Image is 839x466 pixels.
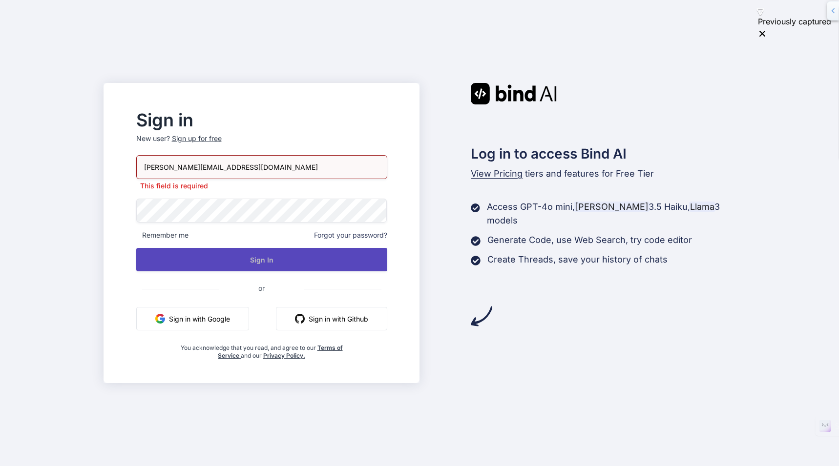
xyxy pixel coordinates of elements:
[471,83,557,104] img: Bind AI logo
[136,307,249,330] button: Sign in with Google
[178,338,345,360] div: You acknowledge that you read, and agree to our and our
[218,344,343,359] a: Terms of Service
[574,202,650,212] span: [PERSON_NAME]
[136,248,387,271] button: Sign In
[136,155,387,179] input: Login or Email
[487,200,735,227] p: Access GPT-4o mini, 3.5 Haiku, 3 models
[219,276,304,300] span: or
[136,181,387,191] p: This field is required
[471,143,735,164] h2: Log in to access Bind AI
[471,168,523,179] span: View Pricing
[136,112,387,128] h2: Sign in
[314,230,387,240] span: Forgot your password?
[136,134,387,155] p: New user?
[471,305,492,327] img: arrow
[136,230,189,240] span: Remember me
[263,352,305,359] a: Privacy Policy.
[276,307,387,330] button: Sign in with Github
[155,314,165,324] img: google
[487,233,692,247] p: Generate Code, use Web Search, try code editor
[689,202,715,212] span: Llama
[471,167,735,181] p: tiers and features for Free Tier
[172,134,222,143] div: Sign up for free
[295,314,305,324] img: github
[487,253,668,266] p: Create Threads, save your history of chats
